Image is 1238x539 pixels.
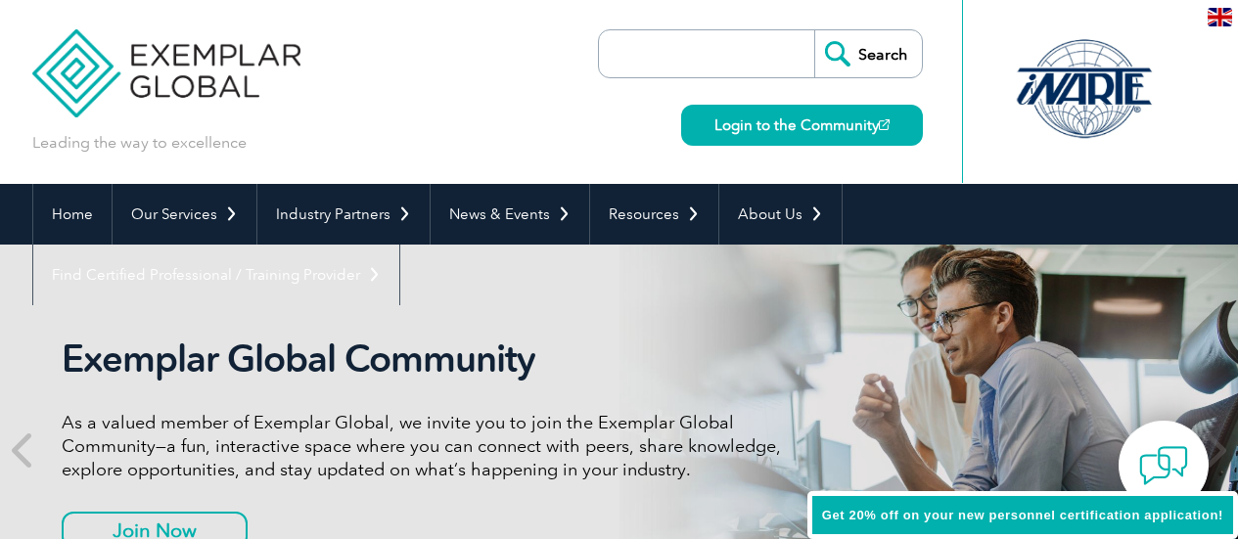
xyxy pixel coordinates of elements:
img: en [1208,8,1232,26]
a: About Us [719,184,842,245]
span: Get 20% off on your new personnel certification application! [822,508,1223,522]
a: Resources [590,184,718,245]
img: contact-chat.png [1139,441,1188,490]
img: open_square.png [879,119,890,130]
a: Our Services [113,184,256,245]
a: Home [33,184,112,245]
a: Login to the Community [681,105,923,146]
a: News & Events [431,184,589,245]
input: Search [814,30,922,77]
p: As a valued member of Exemplar Global, we invite you to join the Exemplar Global Community—a fun,... [62,411,796,481]
p: Leading the way to excellence [32,132,247,154]
a: Find Certified Professional / Training Provider [33,245,399,305]
h2: Exemplar Global Community [62,337,796,382]
a: Industry Partners [257,184,430,245]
